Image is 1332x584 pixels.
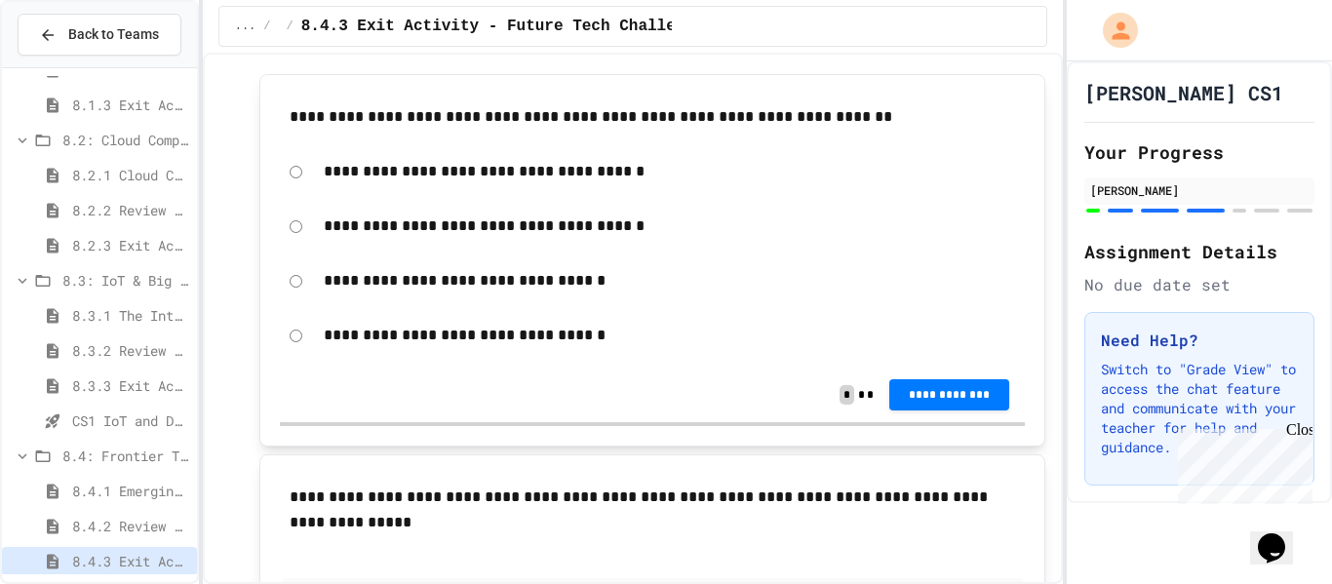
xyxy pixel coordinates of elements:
[1170,421,1312,504] iframe: chat widget
[1101,360,1298,457] p: Switch to "Grade View" to access the chat feature and communicate with your teacher for help and ...
[1084,273,1314,296] div: No due date set
[62,270,189,291] span: 8.3: IoT & Big Data
[72,95,189,115] span: 8.1.3 Exit Activity - AI Detective
[235,19,256,34] span: ...
[72,165,189,185] span: 8.2.1 Cloud Computing: Transforming the Digital World
[1101,329,1298,352] h3: Need Help?
[1082,8,1143,53] div: My Account
[72,410,189,431] span: CS1 IoT and Data
[62,130,189,150] span: 8.2: Cloud Computing
[1084,238,1314,265] h2: Assignment Details
[1090,181,1309,199] div: [PERSON_NAME]
[287,19,294,34] span: /
[1250,506,1312,565] iframe: chat widget
[1084,79,1283,106] h1: [PERSON_NAME] CS1
[72,481,189,501] span: 8.4.1 Emerging Technologies: Shaping Our Digital Future
[72,200,189,220] span: 8.2.2 Review - Cloud Computing
[72,551,189,571] span: 8.4.3 Exit Activity - Future Tech Challenge
[72,375,189,396] span: 8.3.3 Exit Activity - IoT Data Detective Challenge
[72,516,189,536] span: 8.4.2 Review - Emerging Technologies: Shaping Our Digital Future
[301,15,704,38] span: 8.4.3 Exit Activity - Future Tech Challenge
[72,340,189,361] span: 8.3.2 Review - The Internet of Things and Big Data
[62,446,189,466] span: 8.4: Frontier Tech Spotlight
[8,8,135,124] div: Chat with us now!Close
[72,235,189,255] span: 8.2.3 Exit Activity - Cloud Service Detective
[72,305,189,326] span: 8.3.1 The Internet of Things and Big Data: Our Connected Digital World
[68,24,159,45] span: Back to Teams
[18,14,181,56] button: Back to Teams
[263,19,270,34] span: /
[1084,138,1314,166] h2: Your Progress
